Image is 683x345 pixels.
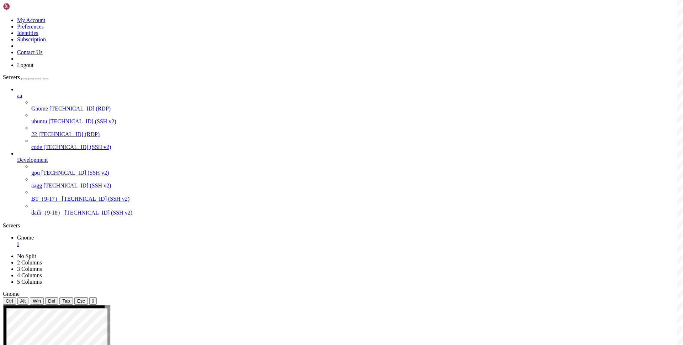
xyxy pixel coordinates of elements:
[17,62,33,68] a: Logout
[31,189,680,203] li: BT（9-17） [TECHNICAL_ID] (SSH v2)
[17,30,38,36] a: Identities
[48,118,116,124] span: [TECHNICAL_ID] (SSH v2)
[38,131,100,137] span: [TECHNICAL_ID] (RDP)
[92,298,94,304] div: 
[17,259,42,266] a: 2 Columns
[31,195,680,203] a: BT（9-17） [TECHNICAL_ID] (SSH v2)
[17,279,42,285] a: 5 Columns
[77,298,85,304] span: Esc
[59,297,73,305] button: Tab
[17,157,48,163] span: Development
[17,235,680,247] a: Gnome
[74,297,88,305] button: Esc
[62,196,129,202] span: [TECHNICAL_ID] (SSH v2)
[31,112,680,125] li: ubuntu [TECHNICAL_ID] (SSH v2)
[3,291,20,297] span: Gnome
[31,163,680,176] li: gpu [TECHNICAL_ID] (SSH v2)
[31,196,60,202] span: BT（9-17）
[89,297,97,305] button: 
[31,209,680,217] a: daili（9-18） [TECHNICAL_ID] (SSH v2)
[43,144,111,150] span: [TECHNICAL_ID] (SSH v2)
[17,24,44,30] a: Preferences
[31,170,40,176] span: gpu
[31,144,42,150] span: code
[30,297,44,305] button: Win
[20,298,26,304] span: Alt
[31,203,680,217] li: daili（9-18） [TECHNICAL_ID] (SSH v2)
[31,182,680,189] a: aagg [TECHNICAL_ID] (SSH v2)
[41,170,109,176] span: [TECHNICAL_ID] (SSH v2)
[3,3,44,10] img: Shellngn
[6,298,13,304] span: Ctrl
[31,182,42,189] span: aagg
[17,150,680,217] li: Development
[45,297,58,305] button: Del
[3,74,48,80] a: Servers
[31,99,680,112] li: Gnome [TECHNICAL_ID] (RDP)
[33,298,41,304] span: Win
[17,241,680,247] a: 
[31,176,680,189] li: aagg [TECHNICAL_ID] (SSH v2)
[17,93,22,99] span: aa
[17,86,680,150] li: aa
[31,170,680,176] a: gpu [TECHNICAL_ID] (SSH v2)
[31,105,680,112] a: Gnome [TECHNICAL_ID] (RDP)
[17,17,46,23] a: My Account
[31,144,680,150] a: code [TECHNICAL_ID] (SSH v2)
[31,118,680,125] a: ubuntu [TECHNICAL_ID] (SSH v2)
[31,125,680,138] li: 22 [TECHNICAL_ID] (RDP)
[17,297,29,305] button: Alt
[3,222,680,229] div: Servers
[17,253,36,259] a: No Split
[17,49,43,55] a: Contact Us
[17,157,680,163] a: Development
[31,131,37,137] span: 22
[17,36,46,42] a: Subscription
[17,272,42,278] a: 4 Columns
[31,131,680,138] a: 22 [TECHNICAL_ID] (RDP)
[3,297,16,305] button: Ctrl
[31,138,680,150] li: code [TECHNICAL_ID] (SSH v2)
[43,182,111,189] span: [TECHNICAL_ID] (SSH v2)
[62,298,70,304] span: Tab
[17,93,680,99] a: aa
[31,105,48,112] span: Gnome
[65,210,132,216] span: [TECHNICAL_ID] (SSH v2)
[17,266,42,272] a: 3 Columns
[3,74,20,80] span: Servers
[31,210,63,216] span: daili（9-18）
[49,105,111,112] span: [TECHNICAL_ID] (RDP)
[48,298,55,304] span: Del
[31,118,47,124] span: ubuntu
[17,235,34,241] span: Gnome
